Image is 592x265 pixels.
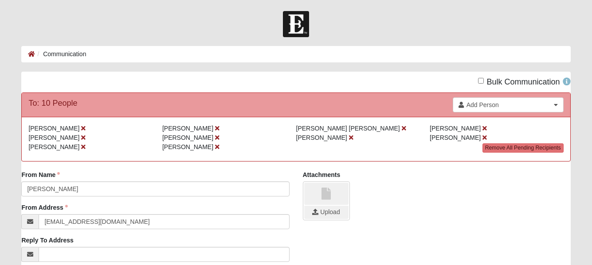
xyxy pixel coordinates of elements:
[296,125,400,132] span: [PERSON_NAME] [PERSON_NAME]
[296,134,347,141] span: [PERSON_NAME]
[430,125,481,132] span: [PERSON_NAME]
[28,143,79,150] span: [PERSON_NAME]
[453,97,564,112] a: Add Person Clear selection
[162,125,213,132] span: [PERSON_NAME]
[21,236,73,245] label: Reply To Address
[487,77,560,86] span: Bulk Communication
[467,100,551,109] span: Add Person
[478,78,484,84] input: Bulk Communication
[162,134,213,141] span: [PERSON_NAME]
[283,11,309,37] img: Church of Eleven22 Logo
[162,143,213,150] span: [PERSON_NAME]
[35,50,86,59] li: Communication
[28,97,77,109] div: To: 10 People
[303,170,341,179] label: Attachments
[28,125,79,132] span: [PERSON_NAME]
[21,203,67,212] label: From Address
[430,134,481,141] span: [PERSON_NAME]
[21,170,60,179] label: From Name
[28,134,79,141] span: [PERSON_NAME]
[482,143,564,153] a: Remove All Pending Recipients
